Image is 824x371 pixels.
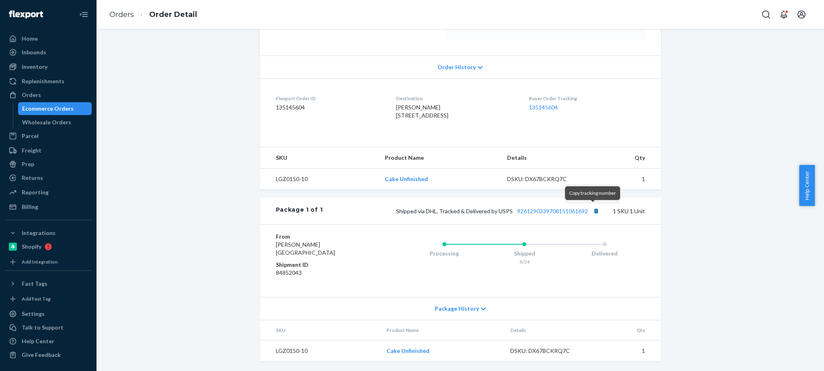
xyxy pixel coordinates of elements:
img: Flexport logo [9,10,43,19]
div: Reporting [22,188,49,196]
a: 135145604 [529,104,558,111]
td: 1 [592,340,661,362]
th: Product Name [380,320,504,340]
a: Add Integration [5,256,92,267]
a: Prep [5,158,92,171]
a: Cake Unfinished [385,175,428,182]
td: LGZ0150-10 [260,169,378,190]
dt: Destination [396,95,516,102]
th: SKU [260,320,380,340]
div: Processing [404,249,485,258]
span: Order History [438,63,476,71]
div: Settings [22,310,45,318]
div: Wholesale Orders [22,118,71,126]
div: Parcel [22,132,39,140]
a: Help Center [5,335,92,348]
a: Reporting [5,186,92,199]
div: Talk to Support [22,324,64,332]
dt: Shipment ID [276,261,372,269]
a: Talk to Support [5,321,92,334]
a: Wholesale Orders [18,116,92,129]
th: Qty [589,147,661,169]
div: 8/24 [484,258,565,265]
a: Cake Unfinished [386,347,429,354]
button: Help Center [799,165,815,206]
div: Give Feedback [22,351,61,359]
dd: 135145604 [276,103,383,111]
div: DSKU: DX67BCKRQ7C [507,175,583,183]
div: Add Integration [22,258,58,265]
a: Freight [5,144,92,157]
th: Details [501,147,589,169]
div: Returns [22,174,43,182]
a: Replenishments [5,75,92,88]
span: [PERSON_NAME] [STREET_ADDRESS] [396,104,448,119]
div: Integrations [22,229,55,237]
a: Shopify [5,240,92,253]
th: Details [504,320,592,340]
a: 9261290339708151061692 [517,208,588,214]
td: LGZ0150-10 [260,340,380,362]
a: Orders [5,89,92,101]
div: Fast Tags [22,280,47,288]
div: Delivered [565,249,645,258]
span: Copy tracking number [569,190,616,196]
div: Freight [22,146,41,155]
a: Returns [5,171,92,184]
a: Inbounds [5,46,92,59]
th: Product Name [378,147,501,169]
span: Shipped via DHL, Tracked & Delivered by USPS [396,208,602,214]
ol: breadcrumbs [103,3,203,27]
dt: From [276,233,372,241]
div: Ecommerce Orders [22,105,74,113]
button: Copy tracking number [591,206,602,216]
button: Close Navigation [76,6,92,23]
a: Orders [109,10,134,19]
th: SKU [260,147,378,169]
a: Parcel [5,130,92,142]
a: Billing [5,200,92,213]
button: Open notifications [776,6,792,23]
div: Replenishments [22,77,64,85]
a: Order Detail [149,10,197,19]
div: Add Fast Tag [22,295,51,302]
span: [PERSON_NAME] [GEOGRAPHIC_DATA] [276,241,335,256]
a: Ecommerce Orders [18,102,92,115]
button: Open Search Box [758,6,774,23]
button: Give Feedback [5,348,92,361]
div: Shopify [22,243,41,251]
div: Orders [22,91,41,99]
div: Home [22,35,38,43]
div: Prep [22,160,34,168]
a: Inventory [5,60,92,73]
button: Open account menu [793,6,810,23]
div: DSKU: DX67BCKRQ7C [510,347,586,355]
a: Settings [5,307,92,320]
dt: Flexport Order ID [276,95,383,102]
div: Package 1 of 1 [276,206,323,216]
a: Home [5,32,92,45]
a: Add Fast Tag [5,293,92,304]
div: 1 SKU 1 Unit [323,206,645,216]
div: Inbounds [22,48,46,56]
div: Billing [22,203,38,211]
th: Qty [592,320,661,340]
div: Shipped [484,249,565,258]
span: Package History [435,305,479,313]
button: Fast Tags [5,277,92,290]
button: Integrations [5,227,92,239]
dd: 84852043 [276,269,372,277]
div: Help Center [22,337,54,345]
td: 1 [589,169,661,190]
dt: Buyer Order Tracking [529,95,645,102]
div: Inventory [22,63,47,71]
